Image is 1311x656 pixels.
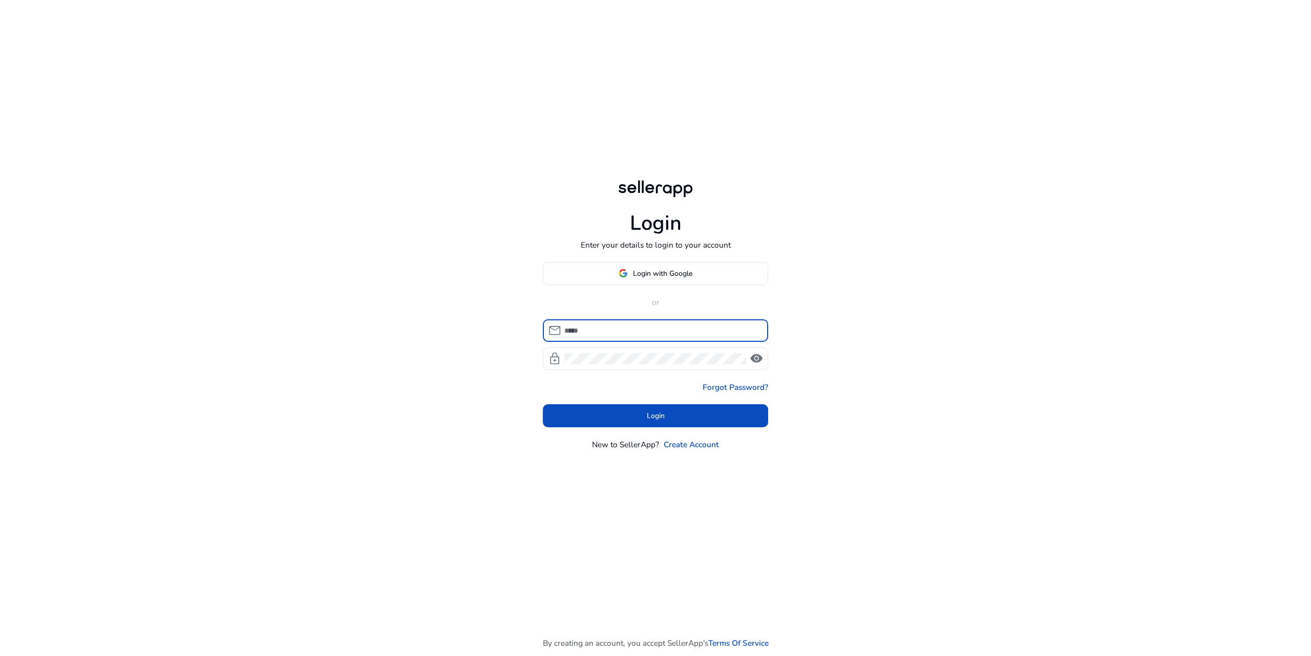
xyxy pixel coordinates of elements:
[703,381,768,393] a: Forgot Password?
[543,404,768,427] button: Login
[548,352,561,365] span: lock
[750,352,763,365] span: visibility
[548,324,561,337] span: mail
[664,439,719,450] a: Create Account
[708,637,769,649] a: Terms Of Service
[630,211,682,236] h1: Login
[619,269,628,278] img: google-logo.svg
[633,268,692,279] span: Login with Google
[592,439,659,450] p: New to SellerApp?
[543,262,768,285] button: Login with Google
[647,410,665,421] span: Login
[581,239,731,251] p: Enter your details to login to your account
[543,296,768,308] p: or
